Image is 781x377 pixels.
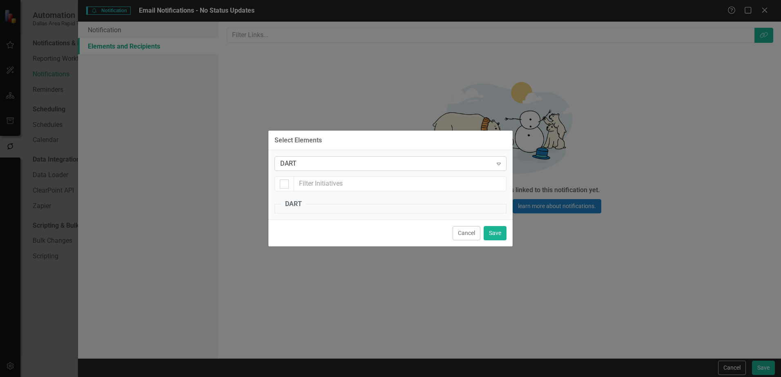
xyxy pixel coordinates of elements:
[453,226,480,240] button: Cancel
[294,176,507,191] input: Filter Initiatives
[484,226,507,240] button: Save
[280,159,492,169] div: DART
[281,200,306,209] legend: DART
[274,137,322,144] div: Select Elements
